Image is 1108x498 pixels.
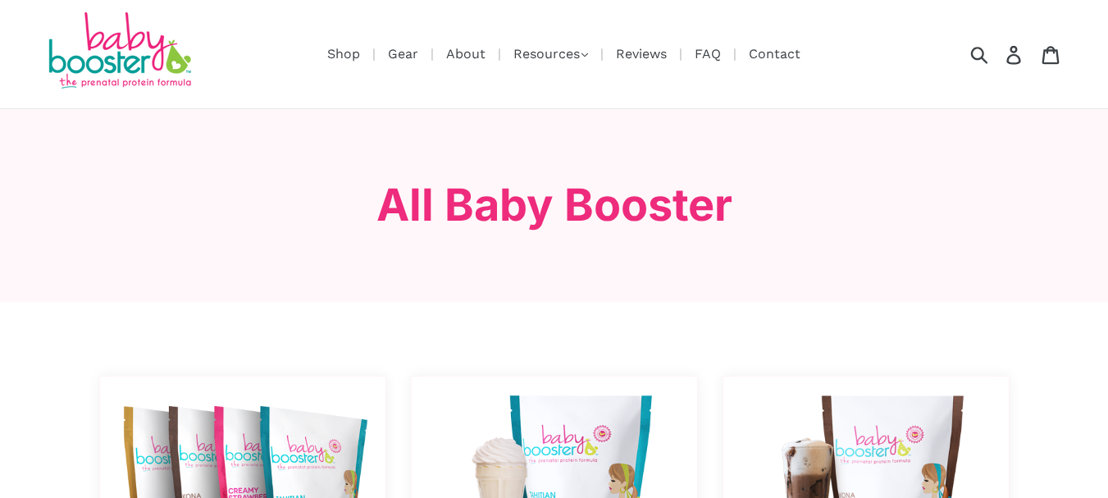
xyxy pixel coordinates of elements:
[87,179,1022,232] h3: All Baby Booster
[505,42,596,66] button: Resources
[45,12,193,92] img: Baby Booster Prenatal Protein Supplements
[438,43,494,64] a: About
[741,43,809,64] a: Contact
[319,43,368,64] a: Shop
[686,43,729,64] a: FAQ
[380,43,426,64] a: Gear
[608,43,675,64] a: Reviews
[976,36,1021,72] input: Search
